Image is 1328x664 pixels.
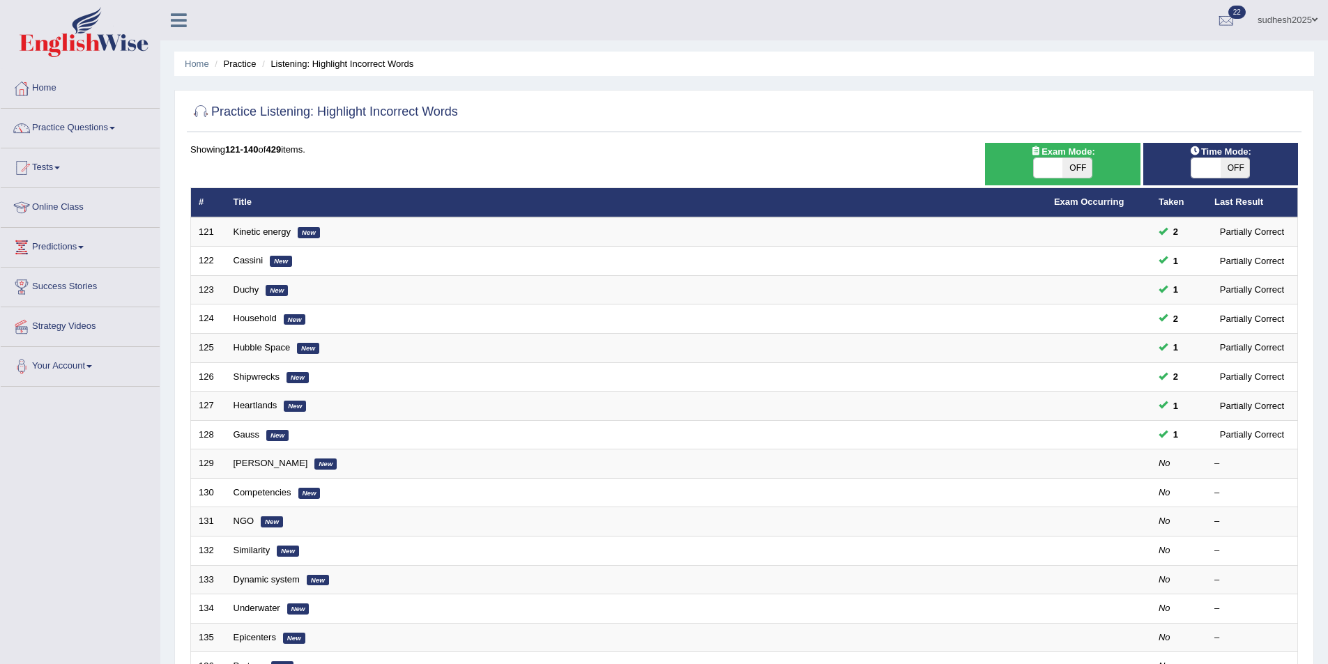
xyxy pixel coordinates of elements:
div: – [1214,544,1290,557]
td: 122 [191,247,226,276]
span: You can still take this question [1168,340,1184,355]
a: Household [234,313,277,323]
h2: Practice Listening: Highlight Incorrect Words [190,102,458,123]
th: Title [226,188,1046,217]
em: No [1159,574,1170,585]
a: Shipwrecks [234,371,280,382]
div: Show exams occurring in exams [985,143,1140,185]
em: New [314,458,337,470]
div: – [1214,515,1290,528]
span: OFF [1062,158,1092,178]
em: No [1159,516,1170,526]
em: No [1159,603,1170,613]
div: Partially Correct [1214,254,1290,268]
a: Exam Occurring [1054,196,1124,207]
td: 127 [191,392,226,421]
span: 22 [1228,6,1246,19]
td: 125 [191,334,226,363]
a: Competencies [234,487,291,497]
td: 130 [191,478,226,507]
a: Your Account [1,347,160,382]
em: New [266,285,288,296]
em: New [287,372,309,383]
a: Underwater [234,603,280,613]
span: Time Mode: [1184,144,1257,159]
th: Last Result [1207,188,1298,217]
a: [PERSON_NAME] [234,458,308,468]
em: New [298,227,320,238]
a: Similarity [234,545,270,555]
span: You can still take this question [1168,224,1184,239]
em: New [307,575,329,586]
li: Listening: Highlight Incorrect Words [259,57,413,70]
div: Partially Correct [1214,311,1290,326]
th: # [191,188,226,217]
a: Tests [1,148,160,183]
a: Hubble Space [234,342,291,353]
b: 121-140 [225,144,259,155]
td: 123 [191,275,226,304]
span: OFF [1221,158,1250,178]
em: New [298,488,321,499]
a: Cassini [234,255,264,265]
div: Partially Correct [1214,224,1290,239]
span: You can still take this question [1168,254,1184,268]
span: You can still take this question [1168,311,1184,326]
td: 135 [191,623,226,652]
div: Showing of items. [190,143,1298,156]
span: You can still take this question [1168,427,1184,442]
li: Practice [211,57,256,70]
em: New [261,516,283,527]
div: Partially Correct [1214,369,1290,384]
td: 134 [191,594,226,624]
a: Practice Questions [1,109,160,144]
div: – [1214,602,1290,615]
em: New [297,343,319,354]
td: 124 [191,304,226,334]
td: 126 [191,362,226,392]
div: – [1214,486,1290,500]
td: 128 [191,420,226,449]
a: Heartlands [234,400,277,410]
b: 429 [266,144,281,155]
div: Partially Correct [1214,340,1290,355]
em: No [1159,545,1170,555]
div: Partially Correct [1214,399,1290,413]
a: Duchy [234,284,259,295]
span: You can still take this question [1168,399,1184,413]
em: New [284,314,306,325]
td: 131 [191,507,226,536]
td: 121 [191,217,226,247]
th: Taken [1151,188,1207,217]
span: You can still take this question [1168,369,1184,384]
a: NGO [234,516,254,526]
a: Home [185,59,209,69]
td: 129 [191,449,226,479]
a: Epicenters [234,632,276,642]
a: Gauss [234,429,260,440]
div: Partially Correct [1214,427,1290,442]
em: New [266,430,289,441]
div: – [1214,631,1290,644]
div: – [1214,573,1290,587]
td: 132 [191,536,226,565]
a: Online Class [1,188,160,223]
em: No [1159,487,1170,497]
em: No [1159,458,1170,468]
em: New [287,603,310,615]
em: New [277,546,299,557]
em: New [283,633,305,644]
div: Partially Correct [1214,282,1290,297]
span: You can still take this question [1168,282,1184,297]
a: Success Stories [1,268,160,302]
a: Dynamic system [234,574,300,585]
a: Predictions [1,228,160,263]
em: New [270,256,292,267]
a: Kinetic energy [234,226,291,237]
td: 133 [191,565,226,594]
a: Strategy Videos [1,307,160,342]
em: New [284,401,306,412]
div: – [1214,457,1290,470]
span: Exam Mode: [1025,144,1100,159]
em: No [1159,632,1170,642]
